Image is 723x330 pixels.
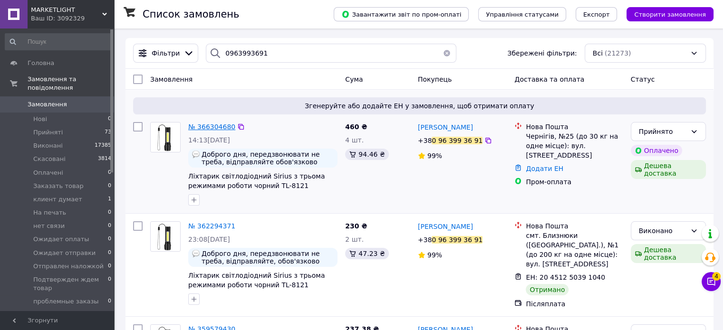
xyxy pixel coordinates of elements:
span: 0 [108,297,111,306]
span: Ожидает оплаты [33,235,89,244]
div: Нова Пошта [526,221,623,231]
a: Ліхтарик світлодіодний Sirius з трьома режимами роботи чорний TL-8121 [188,272,325,289]
a: Ліхтарик світлодіодний Sirius з трьома режимами роботи чорний TL-8121 [188,172,325,189]
div: Дешева доставка [631,160,706,179]
span: 1 [108,195,111,204]
span: 2 шт. [345,236,364,243]
img: Фото товару [151,123,180,152]
span: проблемные заказы [33,297,99,306]
img: Фото товару [151,222,180,251]
span: Головна [28,59,54,67]
a: Додати ЕН [526,165,563,172]
a: № 366304680 [188,123,235,131]
span: [PERSON_NAME] [418,123,473,131]
span: Заказать товар [33,182,84,190]
span: Прийняті [33,128,63,137]
span: 0 [108,235,111,244]
span: Виконані [33,141,63,150]
span: клиент думает [33,195,82,204]
span: 14:13[DATE] [188,136,230,144]
div: Отримано [526,284,569,295]
span: Управління статусами [486,11,559,18]
a: Створити замовлення [617,10,713,18]
button: Чат з покупцем4 [702,272,721,291]
a: Фото товару [150,221,181,252]
span: Завантажити звіт по пром-оплаті [341,10,461,19]
input: Пошук за номером замовлення, ПІБ покупця, номером телефону, Email, номером накладної [206,44,456,63]
div: Прийнято [639,126,686,137]
span: нет связи [33,222,65,230]
a: Фото товару [150,122,181,152]
button: Завантажити звіт по пром-оплаті [334,7,469,21]
span: Збережені фільтри: [507,48,577,58]
button: Управління статусами [478,7,566,21]
span: Доброго дня, передзвонювати не треба, відправляйте, обов'язково заберу, дякую. [202,250,334,265]
span: 23:08[DATE] [188,236,230,243]
span: Доставка та оплата [514,75,584,83]
span: Замовлення [150,75,193,83]
span: Експорт [583,11,610,18]
div: 0 96 399 36 91 [432,137,482,144]
span: 460 ₴ [345,123,367,131]
span: 0 [108,115,111,123]
button: Експорт [576,7,617,21]
span: Cума [345,75,363,83]
button: Створити замовлення [627,7,713,21]
span: Згенеруйте або додайте ЕН у замовлення, щоб отримати оплату [137,101,702,111]
span: 17385 [95,141,111,150]
span: +380 96 399 36 91 [418,137,482,144]
input: Пошук [5,33,112,50]
span: 0 [108,222,111,230]
button: Очистить [437,44,456,63]
span: 73 [105,128,111,137]
span: Замовлення та повідомлення [28,75,114,92]
div: Пром-оплата [526,177,623,187]
span: Статус [631,75,655,83]
span: 0 [108,208,111,217]
span: Скасовані [33,155,66,163]
span: Отправлен наложкой [33,262,104,271]
div: Ваш ID: 3092329 [31,14,114,23]
span: 0 [108,262,111,271]
img: :speech_balloon: [192,151,200,158]
span: 99% [427,152,442,160]
span: 4 [712,272,721,281]
h1: Список замовлень [143,9,239,20]
div: 0 96 399 36 91 [432,236,482,244]
span: На печать [33,208,66,217]
span: Всі [593,48,603,58]
span: MARKETLIGHT [31,6,102,14]
span: 0 [108,182,111,190]
div: смт. Близнюки ([GEOGRAPHIC_DATA].), №1 (до 200 кг на одне місце): вул. [STREET_ADDRESS] [526,231,623,269]
span: Покупець [418,75,452,83]
span: 4 шт. [345,136,364,144]
span: 0 [108,169,111,177]
a: [PERSON_NAME] [418,123,473,132]
div: Дешева доставка [631,244,706,263]
div: Оплачено [631,145,682,156]
span: Створити замовлення [634,11,706,18]
div: Нова Пошта [526,122,623,132]
span: Ожидает отправки [33,249,96,257]
span: Оплачені [33,169,63,177]
span: Нові [33,115,47,123]
img: :speech_balloon: [192,250,200,257]
span: 99% [427,251,442,259]
div: 47.23 ₴ [345,248,388,259]
span: Замовлення [28,100,67,109]
span: 0 [108,249,111,257]
div: Післяплата [526,299,623,309]
span: Доброго дня, передзвонювати не треба, відправляйте обов'язково заберу, дякую [202,151,334,166]
span: 0 [108,275,111,292]
a: № 362294371 [188,222,235,230]
span: Подтвержден ждем товар [33,275,108,292]
span: +380 96 399 36 91 [418,236,482,244]
div: 94.46 ₴ [345,149,388,160]
div: Виконано [639,226,686,236]
div: Чернігів, №25 (до 30 кг на одне місце): вул. [STREET_ADDRESS] [526,132,623,160]
span: [PERSON_NAME] [418,223,473,230]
